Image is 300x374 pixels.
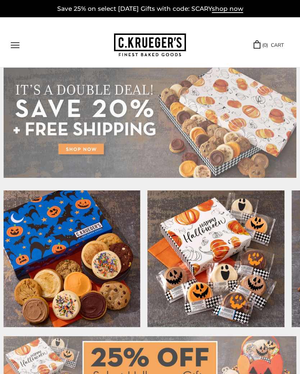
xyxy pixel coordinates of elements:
span: shop now [212,5,243,13]
a: (0) CART [254,41,284,49]
a: Save 25% on select [DATE] Gifts with code: SCARYshop now [57,5,243,13]
img: C.KRUEGER'S [114,33,186,57]
img: Halloween Night Cookie Gift Boxes - Assorted Cookies [4,190,140,327]
img: Happy Halloween Cookie Gift Box - Iced Cookies with Messages [147,190,284,327]
img: C.Krueger's Special Offer [4,68,296,178]
button: Open navigation [11,42,19,48]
